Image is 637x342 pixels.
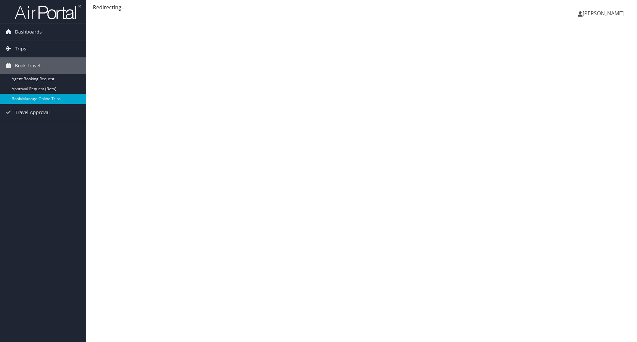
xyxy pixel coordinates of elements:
[583,10,624,17] span: [PERSON_NAME]
[15,40,26,57] span: Trips
[15,24,42,40] span: Dashboards
[15,57,40,74] span: Book Travel
[578,3,630,23] a: [PERSON_NAME]
[93,3,630,11] div: Redirecting...
[15,4,81,20] img: airportal-logo.png
[15,104,50,121] span: Travel Approval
